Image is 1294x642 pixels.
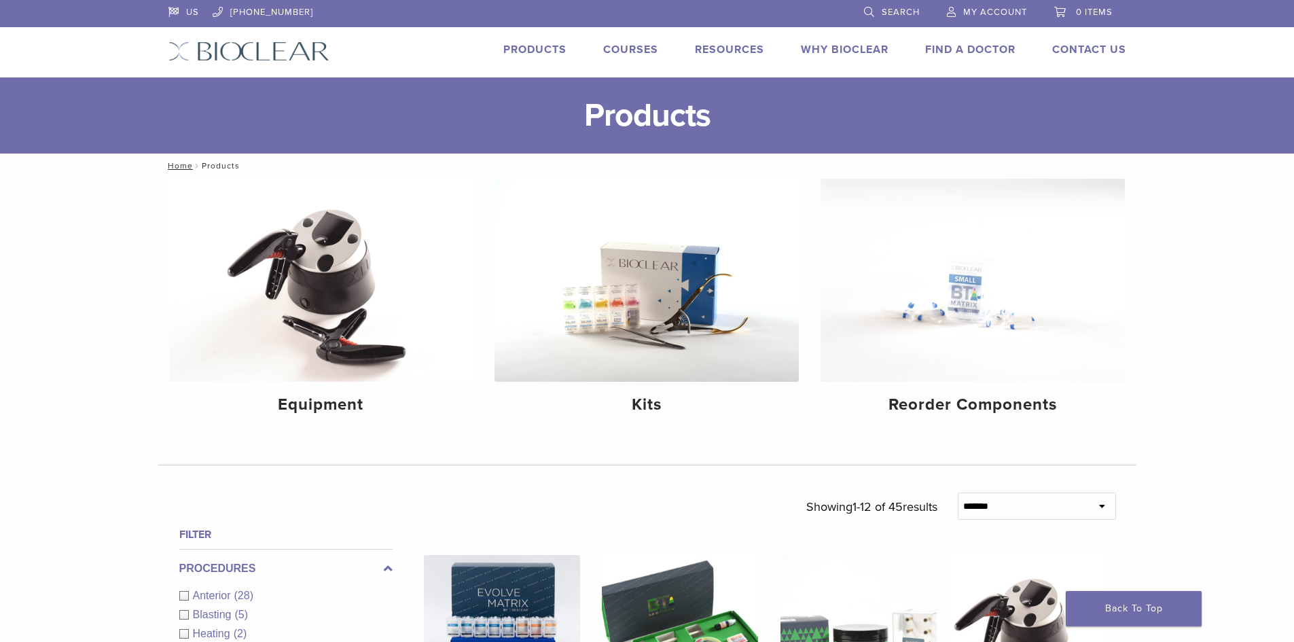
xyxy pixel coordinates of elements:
a: Kits [495,179,799,426]
a: Courses [603,43,658,56]
span: Search [882,7,920,18]
span: (5) [234,609,248,620]
h4: Equipment [180,393,463,417]
nav: Products [158,154,1136,178]
a: Equipment [169,179,473,426]
a: Products [503,43,567,56]
img: Equipment [169,179,473,382]
span: (2) [234,628,247,639]
a: Resources [695,43,764,56]
a: Contact Us [1052,43,1126,56]
h4: Kits [505,393,788,417]
a: Find A Doctor [925,43,1016,56]
p: Showing results [806,493,937,521]
a: Home [164,161,193,171]
span: Heating [193,628,234,639]
span: / [193,162,202,169]
span: Anterior [193,590,234,601]
h4: Filter [179,527,393,543]
label: Procedures [179,560,393,577]
a: Back To Top [1066,591,1202,626]
img: Bioclear [168,41,329,61]
span: 1-12 of 45 [852,499,903,514]
a: Why Bioclear [801,43,888,56]
img: Kits [495,179,799,382]
h4: Reorder Components [831,393,1114,417]
span: Blasting [193,609,235,620]
span: (28) [234,590,253,601]
span: 0 items [1076,7,1113,18]
a: Reorder Components [821,179,1125,426]
img: Reorder Components [821,179,1125,382]
span: My Account [963,7,1027,18]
